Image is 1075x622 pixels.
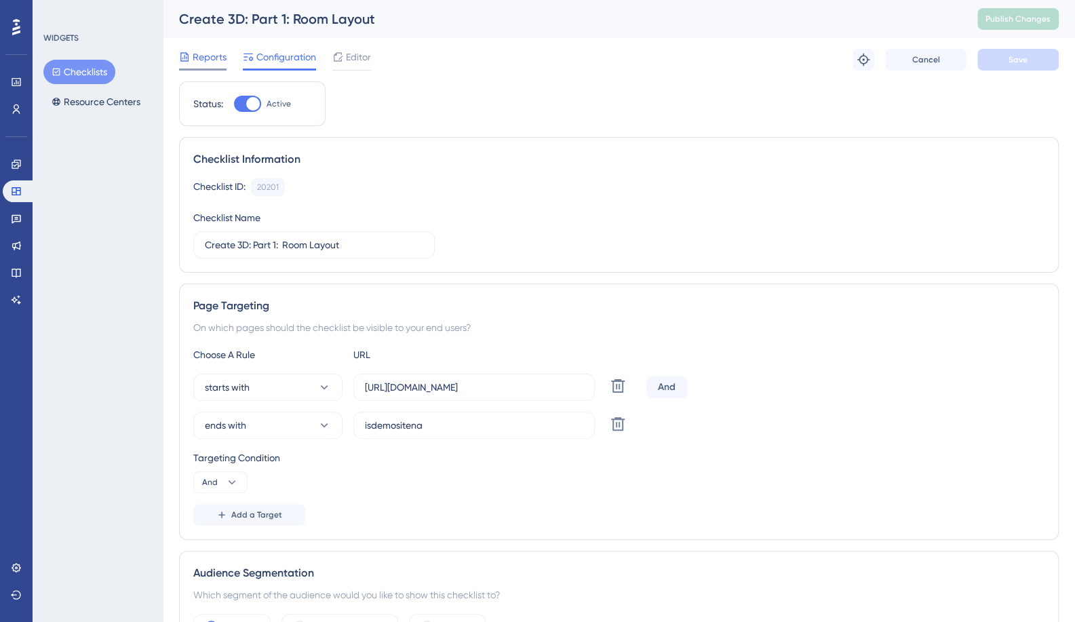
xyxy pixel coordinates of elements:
[193,319,1044,336] div: On which pages should the checklist be visible to your end users?
[977,8,1059,30] button: Publish Changes
[193,298,1044,314] div: Page Targeting
[193,412,343,439] button: ends with
[193,450,1044,466] div: Targeting Condition
[193,210,260,226] div: Checklist Name
[179,9,943,28] div: Create 3D: Part 1: Room Layout
[267,98,291,109] span: Active
[1009,54,1028,65] span: Save
[365,380,583,395] input: yourwebsite.com/path
[193,347,343,363] div: Choose A Rule
[43,60,115,84] button: Checklists
[365,418,583,433] input: yourwebsite.com/path
[193,178,246,196] div: Checklist ID:
[985,14,1051,24] span: Publish Changes
[256,49,316,65] span: Configuration
[43,33,79,43] div: WIDGETS
[205,379,250,395] span: starts with
[193,471,248,493] button: And
[257,182,279,193] div: 20201
[193,49,227,65] span: Reports
[885,49,966,71] button: Cancel
[43,90,149,114] button: Resource Centers
[193,587,1044,603] div: Which segment of the audience would you like to show this checklist to?
[193,96,223,112] div: Status:
[193,565,1044,581] div: Audience Segmentation
[205,237,423,252] input: Type your Checklist name
[193,504,305,526] button: Add a Target
[231,509,282,520] span: Add a Target
[205,417,246,433] span: ends with
[912,54,940,65] span: Cancel
[646,376,687,398] div: And
[977,49,1059,71] button: Save
[353,347,503,363] div: URL
[193,151,1044,168] div: Checklist Information
[346,49,371,65] span: Editor
[193,374,343,401] button: starts with
[202,477,218,488] span: And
